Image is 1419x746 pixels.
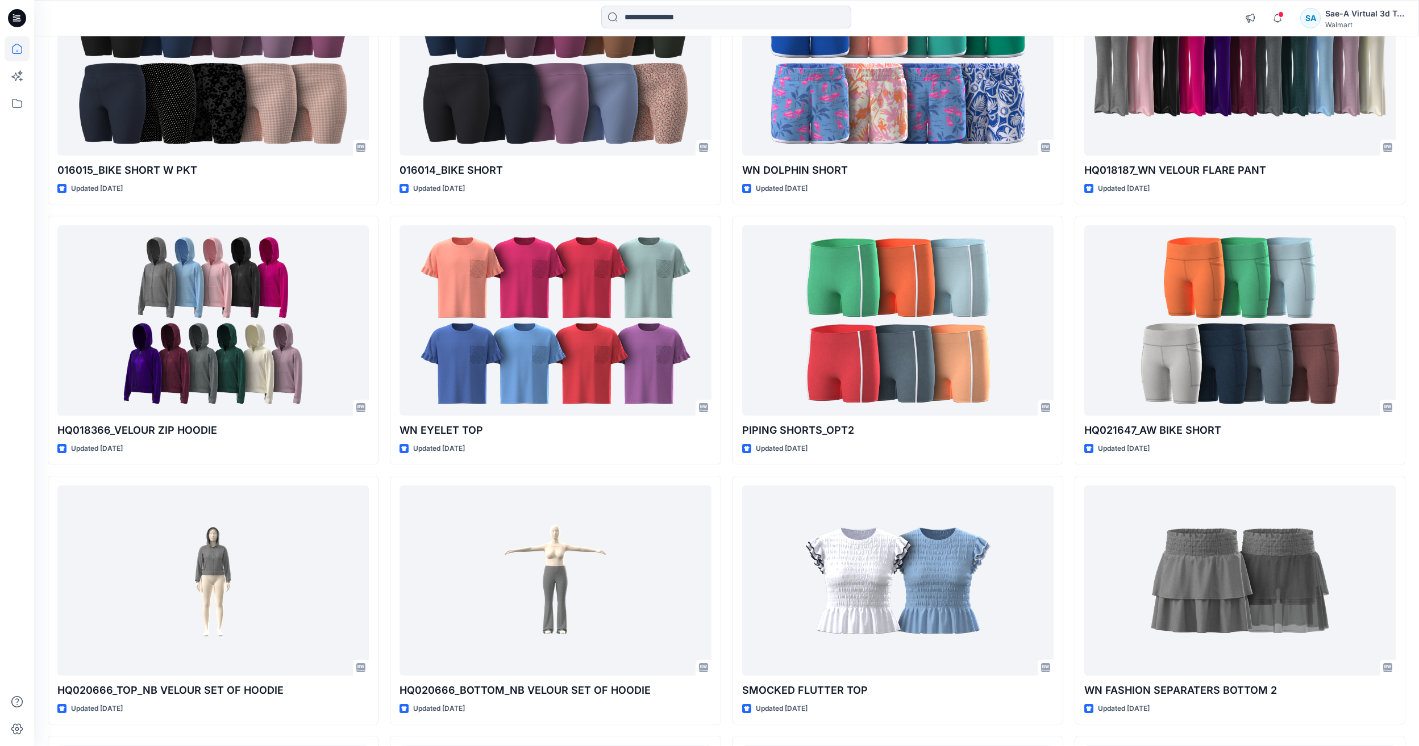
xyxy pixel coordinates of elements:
p: HQ021647_AW BIKE SHORT [1084,422,1396,438]
p: Updated [DATE] [71,183,123,195]
p: Updated [DATE] [413,703,465,715]
p: 016014_BIKE SHORT [400,162,711,178]
div: Walmart [1325,20,1405,29]
p: SMOCKED FLUTTER TOP [742,682,1054,698]
p: HQ020666_TOP_NB VELOUR SET OF HOODIE [57,682,369,698]
p: Updated [DATE] [756,703,808,715]
a: HQ018366_VELOUR ZIP HOODIE [57,225,369,416]
div: SA [1300,8,1321,28]
p: HQ018187_WN VELOUR FLARE PANT [1084,162,1396,178]
p: HQ018366_VELOUR ZIP HOODIE [57,422,369,438]
p: Updated [DATE] [756,443,808,455]
p: Updated [DATE] [413,443,465,455]
p: Updated [DATE] [1098,443,1150,455]
a: WN FASHION SEPARATERS BOTTOM 2 [1084,485,1396,676]
a: HQ020666_BOTTOM_NB VELOUR SET OF HOODIE [400,485,711,676]
p: Updated [DATE] [756,183,808,195]
div: Sae-A Virtual 3d Team [1325,7,1405,20]
a: HQ020666_TOP_NB VELOUR SET OF HOODIE [57,485,369,676]
p: WN EYELET TOP [400,422,711,438]
a: HQ021647_AW BIKE SHORT [1084,225,1396,416]
p: PIPING SHORTS_OPT2 [742,422,1054,438]
p: HQ020666_BOTTOM_NB VELOUR SET OF HOODIE [400,682,711,698]
p: Updated [DATE] [71,443,123,455]
p: WN FASHION SEPARATERS BOTTOM 2 [1084,682,1396,698]
p: 016015_BIKE SHORT W PKT [57,162,369,178]
p: WN DOLPHIN SHORT [742,162,1054,178]
p: Updated [DATE] [1098,703,1150,715]
p: Updated [DATE] [1098,183,1150,195]
p: Updated [DATE] [71,703,123,715]
a: SMOCKED FLUTTER TOP [742,485,1054,676]
a: PIPING SHORTS_OPT2 [742,225,1054,416]
p: Updated [DATE] [413,183,465,195]
a: WN EYELET TOP [400,225,711,416]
